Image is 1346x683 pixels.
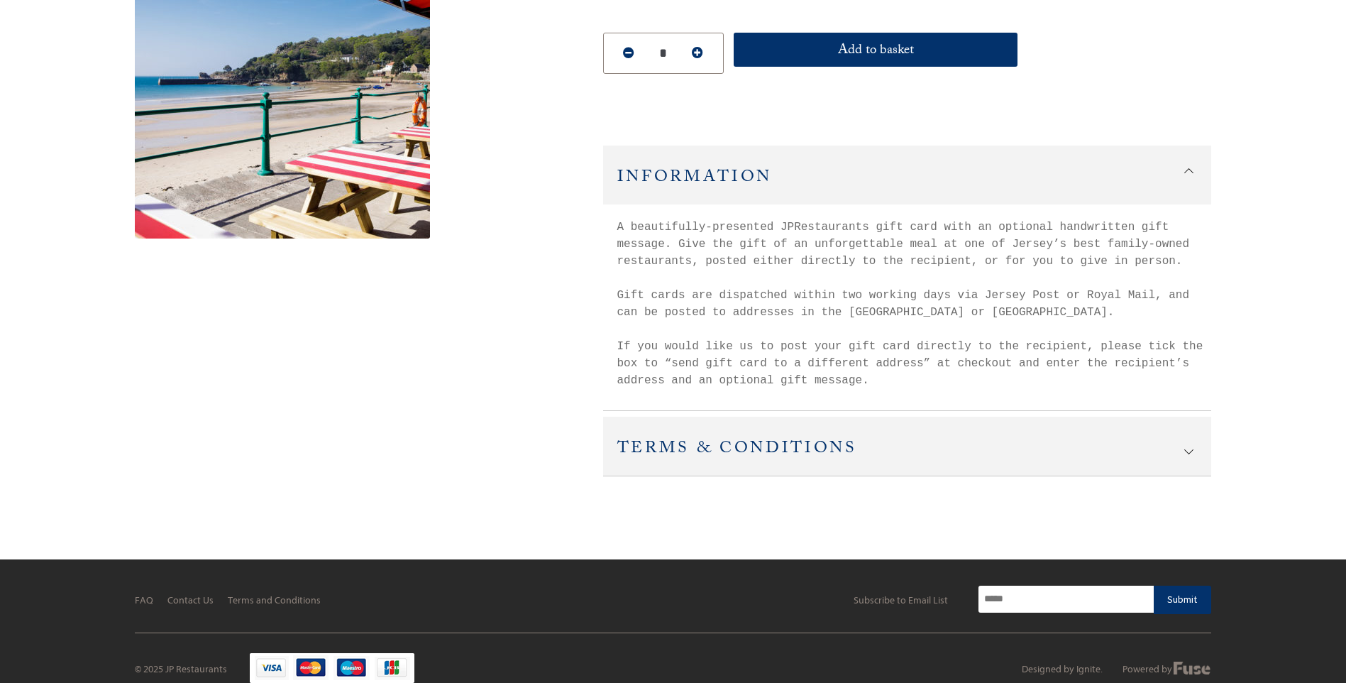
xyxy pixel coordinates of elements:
input: Quantity [653,42,674,65]
a: Designed by Ignite. [1022,663,1103,675]
a: Powered by [1122,663,1211,675]
h2: Terms & Conditions [603,417,1212,476]
a: Contact Us [167,594,214,606]
h2: Information [603,146,1212,204]
button: Reduce Quantity [607,37,651,70]
div: A beautifully-presented JPRestaurants gift card with an optional handwritten gift message. Give t... [603,204,1212,389]
button: Add to basket [734,33,1017,67]
div: © 2025 JP Restaurants [135,663,227,675]
a: FAQ [135,594,153,606]
a: Terms and Conditions [228,594,321,606]
div: Subscribe to Email List [854,594,948,606]
button: Submit [1154,586,1212,614]
button: Increase Quantity [676,37,719,70]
